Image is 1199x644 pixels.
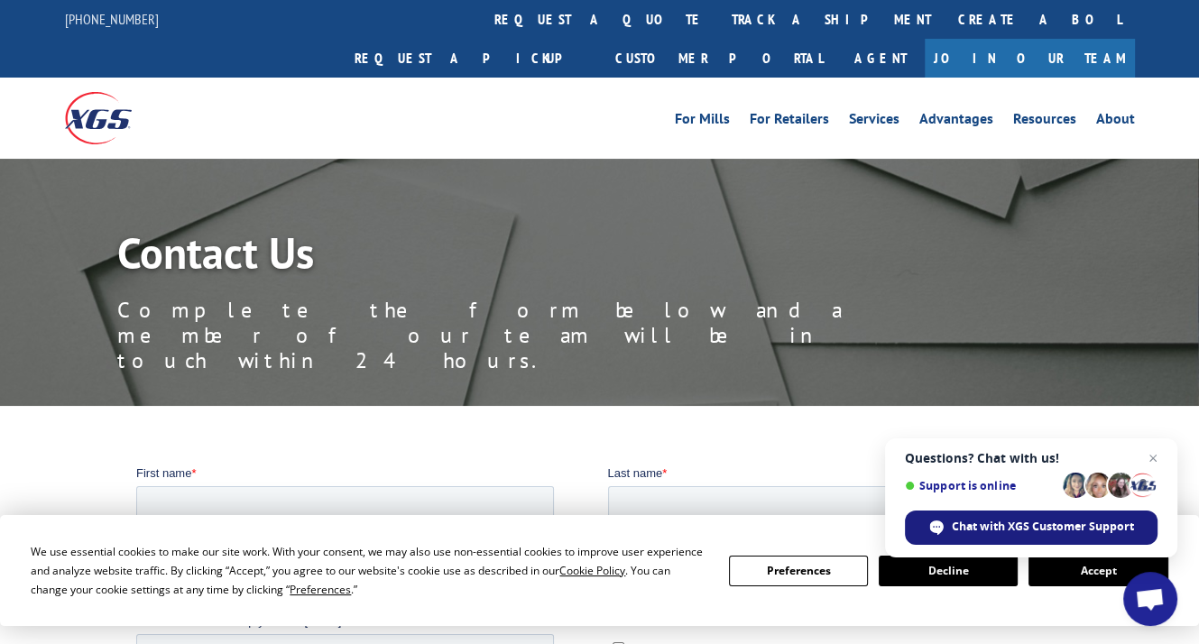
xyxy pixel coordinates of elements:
[1028,556,1167,586] button: Accept
[476,202,488,214] input: Contact by Phone
[925,39,1135,78] a: Join Our Team
[750,112,829,132] a: For Retailers
[472,76,549,89] span: Phone number
[905,479,1056,492] span: Support is online
[675,112,730,132] a: For Mills
[559,563,625,578] span: Cookie Policy
[493,179,581,192] span: Contact by Email
[65,10,159,28] a: [PHONE_NUMBER]
[1013,112,1076,132] a: Resources
[919,112,993,132] a: Advantages
[117,231,929,283] h1: Contact Us
[729,556,868,586] button: Preferences
[879,556,1018,586] button: Decline
[117,298,929,373] p: Complete the form below and a member of our team will be in touch within 24 hours.
[290,582,351,597] span: Preferences
[1123,572,1177,626] div: Open chat
[836,39,925,78] a: Agent
[476,178,488,189] input: Contact by Email
[905,511,1157,545] div: Chat with XGS Customer Support
[31,542,706,599] div: We use essential cookies to make our site work. With your consent, we may also use non-essential ...
[341,39,602,78] a: Request a pickup
[849,112,899,132] a: Services
[472,150,573,163] span: Contact Preference
[952,519,1134,535] span: Chat with XGS Customer Support
[602,39,836,78] a: Customer Portal
[493,203,586,216] span: Contact by Phone
[1096,112,1135,132] a: About
[1142,447,1164,469] span: Close chat
[905,451,1157,465] span: Questions? Chat with us!
[472,2,527,15] span: Last name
